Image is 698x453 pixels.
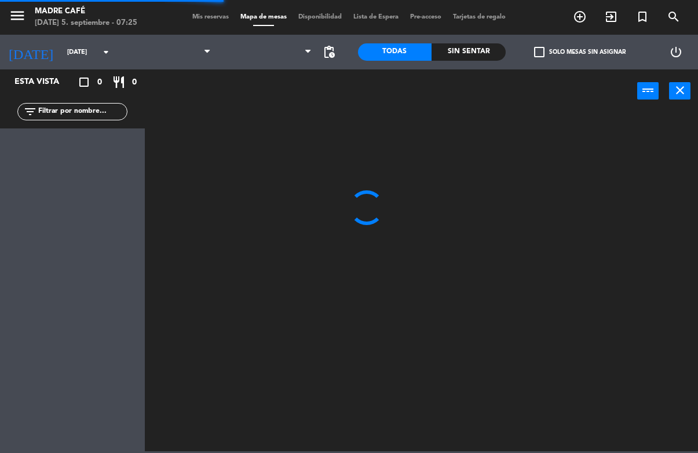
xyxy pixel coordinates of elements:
i: filter_list [23,105,37,119]
i: turned_in_not [635,10,649,24]
span: Disponibilidad [293,14,348,20]
span: 0 [132,76,137,89]
span: pending_actions [322,45,336,59]
i: restaurant [112,75,126,89]
span: Reserva especial [627,7,658,27]
span: check_box_outline_blank [534,47,544,57]
i: search [667,10,681,24]
input: Filtrar por nombre... [37,105,127,118]
span: Pre-acceso [404,14,447,20]
button: menu [9,7,26,28]
span: RESERVAR MESA [564,7,595,27]
i: exit_to_app [604,10,618,24]
div: Madre Café [35,6,137,17]
i: menu [9,7,26,24]
span: Mapa de mesas [235,14,293,20]
i: power_input [641,83,655,97]
span: BUSCAR [658,7,689,27]
i: close [673,83,687,97]
div: [DATE] 5. septiembre - 07:25 [35,17,137,29]
span: Mis reservas [187,14,235,20]
button: power_input [637,82,659,100]
span: 0 [97,76,102,89]
span: Lista de Espera [348,14,404,20]
div: Esta vista [6,75,83,89]
label: Solo mesas sin asignar [534,47,626,57]
button: close [669,82,690,100]
div: Todas [358,43,432,61]
div: Sin sentar [432,43,506,61]
i: power_settings_new [669,45,683,59]
span: Tarjetas de regalo [447,14,511,20]
i: add_circle_outline [573,10,587,24]
i: crop_square [77,75,91,89]
i: arrow_drop_down [99,45,113,59]
span: WALK IN [595,7,627,27]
